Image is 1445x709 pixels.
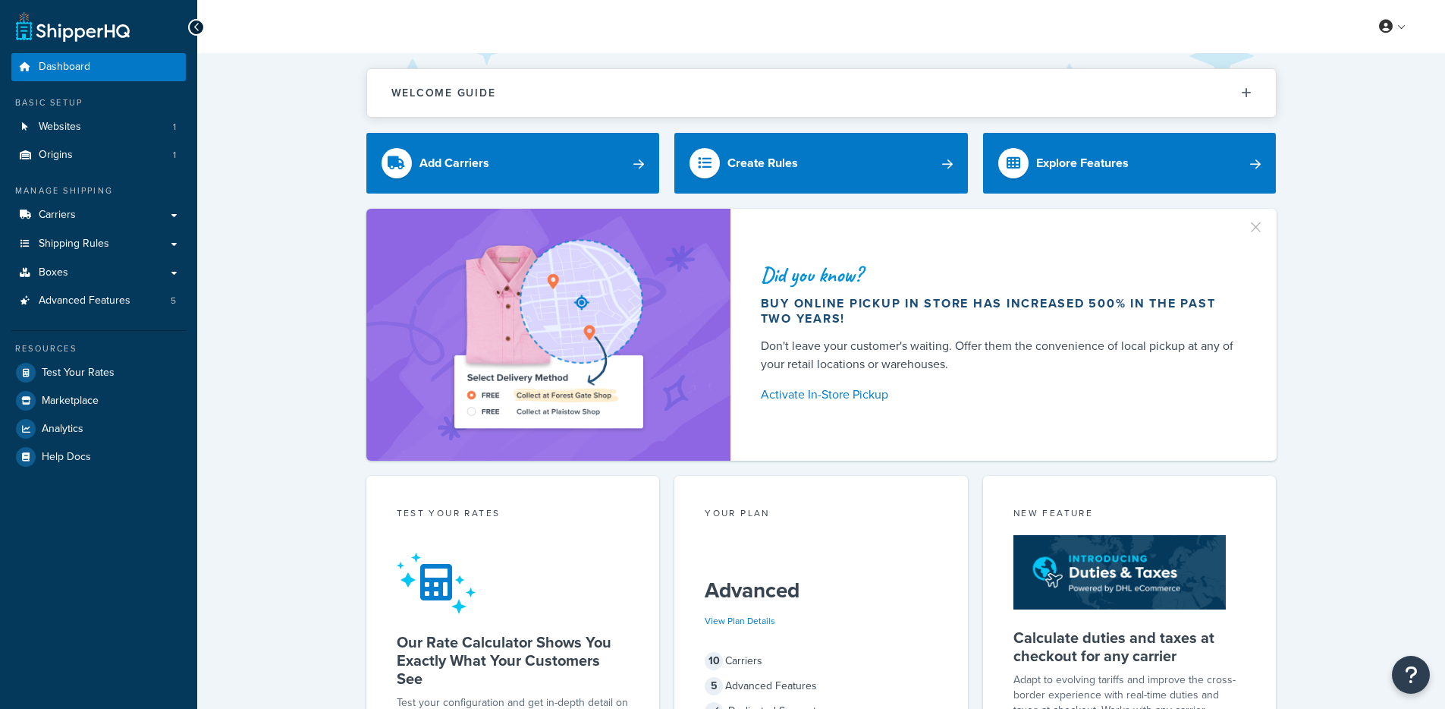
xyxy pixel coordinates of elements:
[11,53,186,81] a: Dashboard
[11,359,186,386] a: Test Your Rates
[11,141,186,169] a: Origins1
[705,578,938,603] h5: Advanced
[397,633,630,688] h5: Our Rate Calculator Shows You Exactly What Your Customers See
[39,61,90,74] span: Dashboard
[11,96,186,109] div: Basic Setup
[705,677,723,695] span: 5
[42,367,115,380] span: Test Your Rates
[761,384,1240,405] a: Activate In-Store Pickup
[11,141,186,169] li: Origins
[39,121,81,134] span: Websites
[1013,506,1246,524] div: New Feature
[39,149,73,162] span: Origins
[39,266,68,279] span: Boxes
[411,232,686,438] img: ad-shirt-map-b0359fc47e01cab431d101c4b569394f6a03f54285957d908178d52f29eb9668.png
[761,264,1240,285] div: Did you know?
[42,395,99,408] span: Marketplace
[705,652,723,670] span: 10
[173,121,176,134] span: 1
[39,238,109,251] span: Shipping Rules
[1036,153,1129,174] div: Explore Features
[11,113,186,141] li: Websites
[1392,656,1430,694] button: Open Resource Center
[11,184,186,197] div: Manage Shipping
[42,451,91,464] span: Help Docs
[705,651,938,672] div: Carriers
[39,295,130,307] span: Advanced Features
[42,423,83,436] span: Analytics
[1013,629,1246,665] h5: Calculate duties and taxes at checkout for any carrier
[761,337,1240,373] div: Don't leave your customer's waiting. Offer them the convenience of local pickup at any of your re...
[705,676,938,697] div: Advanced Features
[391,87,496,99] h2: Welcome Guide
[419,153,489,174] div: Add Carriers
[727,153,798,174] div: Create Rules
[11,443,186,471] a: Help Docs
[366,133,660,194] a: Add Carriers
[705,614,775,628] a: View Plan Details
[171,295,176,307] span: 5
[11,287,186,315] li: Advanced Features
[11,259,186,287] a: Boxes
[367,69,1276,117] button: Welcome Guide
[11,113,186,141] a: Websites1
[11,230,186,258] a: Shipping Rules
[983,133,1277,194] a: Explore Features
[11,387,186,414] a: Marketplace
[39,209,76,222] span: Carriers
[173,149,176,162] span: 1
[11,415,186,443] a: Analytics
[11,342,186,355] div: Resources
[705,506,938,524] div: Your Plan
[761,296,1240,326] div: Buy online pickup in store has increased 500% in the past two years!
[397,506,630,524] div: Test your rates
[11,287,186,315] a: Advanced Features5
[11,201,186,229] a: Carriers
[674,133,968,194] a: Create Rules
